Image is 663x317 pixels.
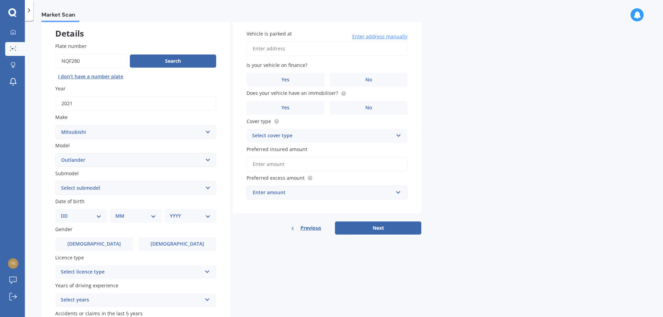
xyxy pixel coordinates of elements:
span: Is your vehicle on finance? [247,62,307,68]
span: Vehicle is parked at [247,30,292,37]
span: Licence type [55,254,84,261]
span: Preferred excess amount [247,175,305,181]
span: Years of driving experience [55,282,118,289]
span: Accidents or claims in the last 5 years [55,310,143,317]
img: 3dbba5a8f3213bc8940f864a9ee570bd [8,258,18,269]
span: Yes [281,105,289,111]
span: Plate number [55,43,87,49]
input: YYYY [55,96,216,111]
span: Preferred insured amount [247,146,307,152]
div: Select cover type [252,132,393,140]
span: [DEMOGRAPHIC_DATA] [151,241,204,247]
div: Details [41,16,230,37]
span: Cover type [247,118,271,125]
span: Market Scan [41,11,79,21]
div: Select years [61,296,202,304]
span: Yes [281,77,289,83]
span: Previous [300,223,321,233]
input: Enter address [247,41,407,56]
button: Next [335,221,421,235]
button: I don’t have a number plate [55,71,126,82]
span: Enter address manually [352,33,407,40]
span: Submodel [55,170,79,177]
button: Search [130,55,216,68]
span: Date of birth [55,198,85,205]
div: Select licence type [61,268,202,276]
span: Does your vehicle have an immobiliser? [247,90,338,97]
span: No [365,77,372,83]
span: No [365,105,372,111]
span: Year [55,85,66,92]
div: Enter amount [253,189,393,196]
span: Model [55,142,70,149]
span: [DEMOGRAPHIC_DATA] [67,241,121,247]
span: Gender [55,226,73,233]
input: Enter amount [247,157,407,171]
input: Enter plate number [55,54,127,68]
span: Make [55,114,68,121]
